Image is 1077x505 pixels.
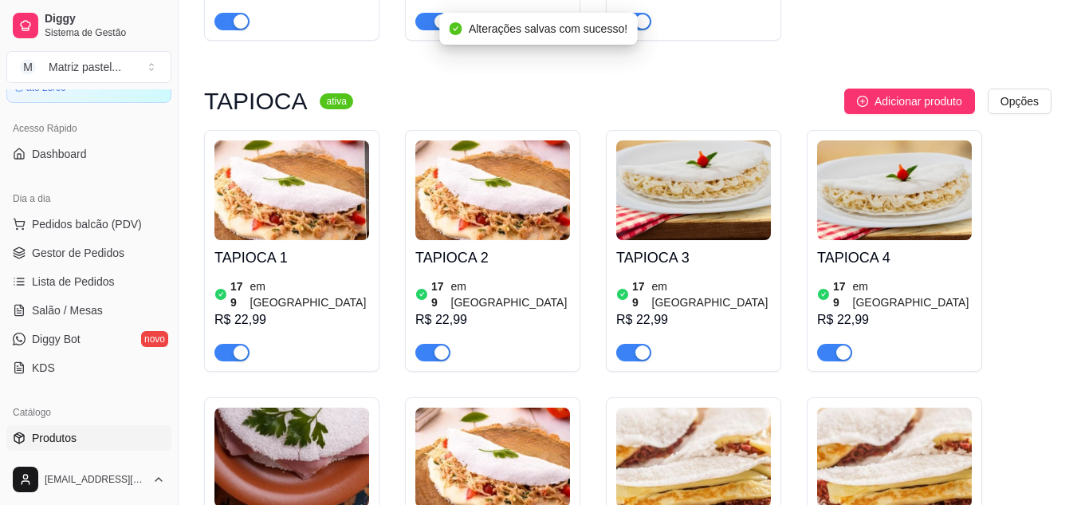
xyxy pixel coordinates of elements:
[6,141,171,167] a: Dashboard
[32,331,81,347] span: Diggy Bot
[6,460,171,499] button: [EMAIL_ADDRESS][DOMAIN_NAME]
[833,278,850,310] article: 179
[6,116,171,141] div: Acesso Rápido
[875,93,962,110] span: Adicionar produto
[32,360,55,376] span: KDS
[469,22,627,35] span: Alterações salvas com sucesso!
[1000,93,1039,110] span: Opções
[32,146,87,162] span: Dashboard
[45,473,146,486] span: [EMAIL_ADDRESS][DOMAIN_NAME]
[6,400,171,425] div: Catálogo
[32,302,103,318] span: Salão / Mesas
[857,96,868,107] span: plus-circle
[6,298,171,323] a: Salão / Mesas
[451,278,570,310] article: em [GEOGRAPHIC_DATA]
[45,26,165,39] span: Sistema de Gestão
[632,278,649,310] article: 179
[6,6,171,45] a: DiggySistema de Gestão
[6,186,171,211] div: Dia a dia
[415,247,570,269] h4: TAPIOCA 2
[6,269,171,294] a: Lista de Pedidos
[204,92,307,111] h3: TAPIOCA
[616,140,771,240] img: product-image
[616,247,771,269] h4: TAPIOCA 3
[320,93,352,109] sup: ativa
[6,326,171,352] a: Diggy Botnovo
[431,278,448,310] article: 179
[6,51,171,83] button: Select a team
[45,12,165,26] span: Diggy
[844,89,975,114] button: Adicionar produto
[853,278,972,310] article: em [GEOGRAPHIC_DATA]
[20,59,36,75] span: M
[6,240,171,266] a: Gestor de Pedidos
[250,278,369,310] article: em [GEOGRAPHIC_DATA]
[450,22,462,35] span: check-circle
[214,247,369,269] h4: TAPIOCA 1
[230,278,247,310] article: 179
[616,310,771,329] div: R$ 22,99
[415,140,570,240] img: product-image
[49,59,121,75] div: Matriz pastel ...
[32,274,115,290] span: Lista de Pedidos
[415,310,570,329] div: R$ 22,99
[817,140,972,240] img: product-image
[817,310,972,329] div: R$ 22,99
[214,310,369,329] div: R$ 22,99
[6,355,171,381] a: KDS
[6,425,171,451] a: Produtos
[32,430,77,446] span: Produtos
[6,211,171,237] button: Pedidos balcão (PDV)
[214,140,369,240] img: product-image
[988,89,1051,114] button: Opções
[32,245,124,261] span: Gestor de Pedidos
[817,247,972,269] h4: TAPIOCA 4
[32,216,142,232] span: Pedidos balcão (PDV)
[652,278,771,310] article: em [GEOGRAPHIC_DATA]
